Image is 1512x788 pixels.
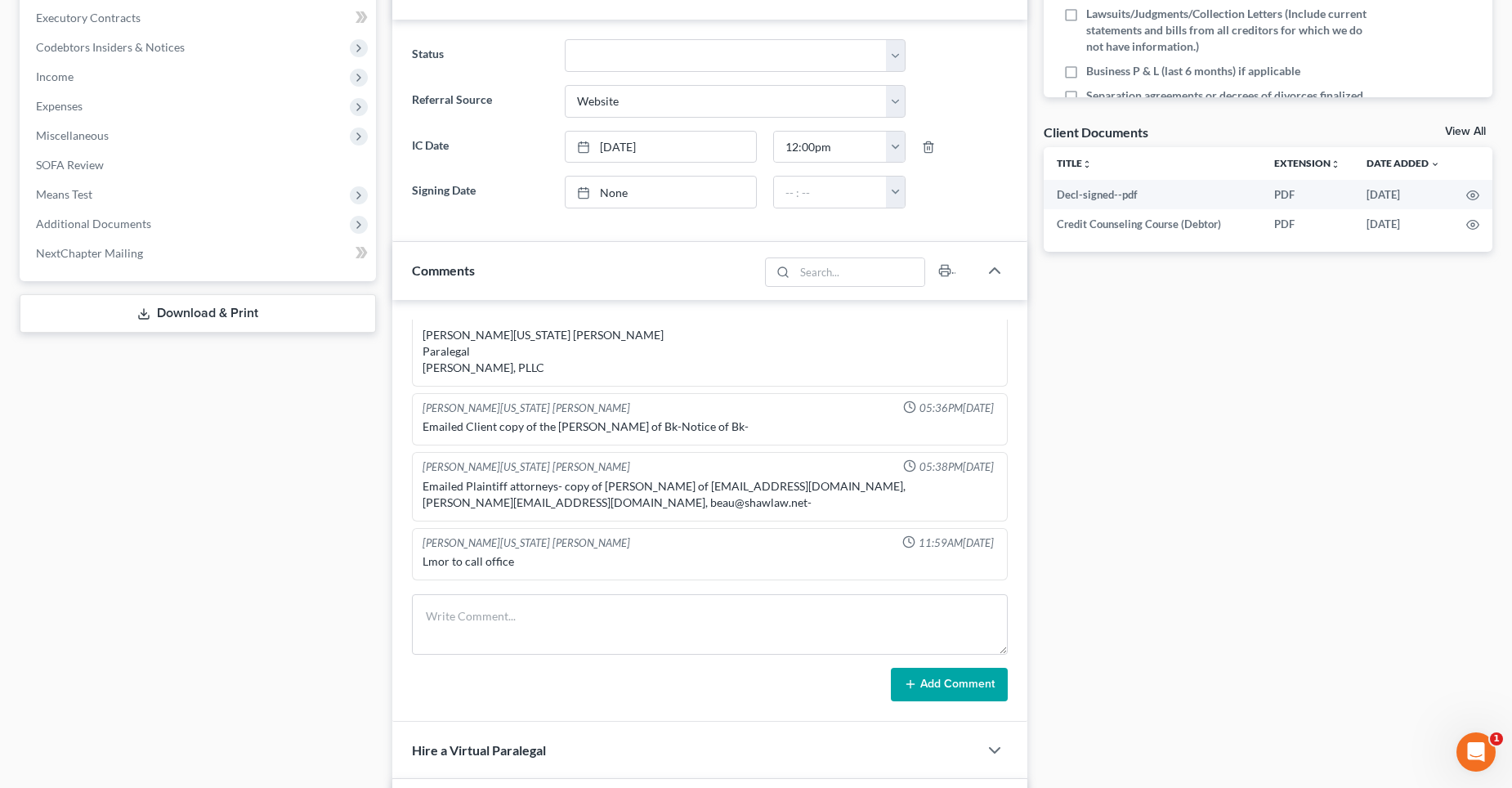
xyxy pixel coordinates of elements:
span: Separation agreements or decrees of divorces finalized in the past 2 years [1086,87,1367,120]
td: PDF [1261,180,1353,209]
td: PDF [1261,209,1353,239]
a: Extensionunfold_more [1274,157,1340,169]
a: View All [1445,126,1486,137]
span: SOFA Review [36,158,104,172]
span: Miscellaneous [36,128,109,142]
label: IC Date [404,131,557,163]
a: Download & Print [20,294,376,333]
a: None [566,177,756,208]
button: Add Comment [891,668,1008,702]
a: Titleunfold_more [1057,157,1092,169]
a: [DATE] [566,132,756,163]
a: Executory Contracts [23,3,376,33]
span: Expenses [36,99,83,113]
i: unfold_more [1082,159,1092,169]
div: Emailed Plaintiff attorneys- copy of [PERSON_NAME] of [EMAIL_ADDRESS][DOMAIN_NAME], [PERSON_NAME]... [423,478,997,511]
a: Date Added expand_more [1367,157,1440,169]
span: 11:59AM[DATE] [919,535,994,551]
iframe: Intercom live chat [1456,732,1496,772]
td: [DATE] [1353,180,1453,209]
span: Executory Contracts [36,11,141,25]
div: [PERSON_NAME][US_STATE] [PERSON_NAME] [423,459,630,475]
td: [DATE] [1353,209,1453,239]
div: Client Documents [1044,123,1148,141]
td: Credit Counseling Course (Debtor) [1044,209,1261,239]
span: Hire a Virtual Paralegal [412,742,546,758]
input: -- : -- [774,177,887,208]
span: Additional Documents [36,217,151,231]
input: -- : -- [774,132,887,163]
div: Lmor to call office [423,553,997,570]
a: SOFA Review [23,150,376,180]
span: 1 [1490,732,1503,745]
div: Emailed Client copy of the [PERSON_NAME] of Bk-Notice of Bk- [423,419,997,435]
span: Means Test [36,187,92,201]
span: Comments [412,262,475,278]
i: unfold_more [1331,159,1340,169]
div: [PERSON_NAME][US_STATE] [PERSON_NAME] [423,401,630,416]
input: Search... [794,258,924,286]
span: 05:36PM[DATE] [919,401,994,416]
span: Lawsuits/Judgments/Collection Letters (Include current statements and bills from all creditors fo... [1086,6,1367,55]
div: [PERSON_NAME][US_STATE] [PERSON_NAME] [423,535,630,551]
span: 05:38PM[DATE] [919,459,994,475]
a: NextChapter Mailing [23,239,376,268]
span: Income [36,69,74,83]
span: Business P & L (last 6 months) if applicable [1086,63,1300,79]
td: Decl-signed--pdf [1044,180,1261,209]
i: expand_more [1430,159,1440,169]
label: Status [404,39,557,72]
span: NextChapter Mailing [36,246,143,260]
label: Signing Date [404,176,557,208]
span: Codebtors Insiders & Notices [36,40,185,54]
label: Referral Source [404,85,557,118]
